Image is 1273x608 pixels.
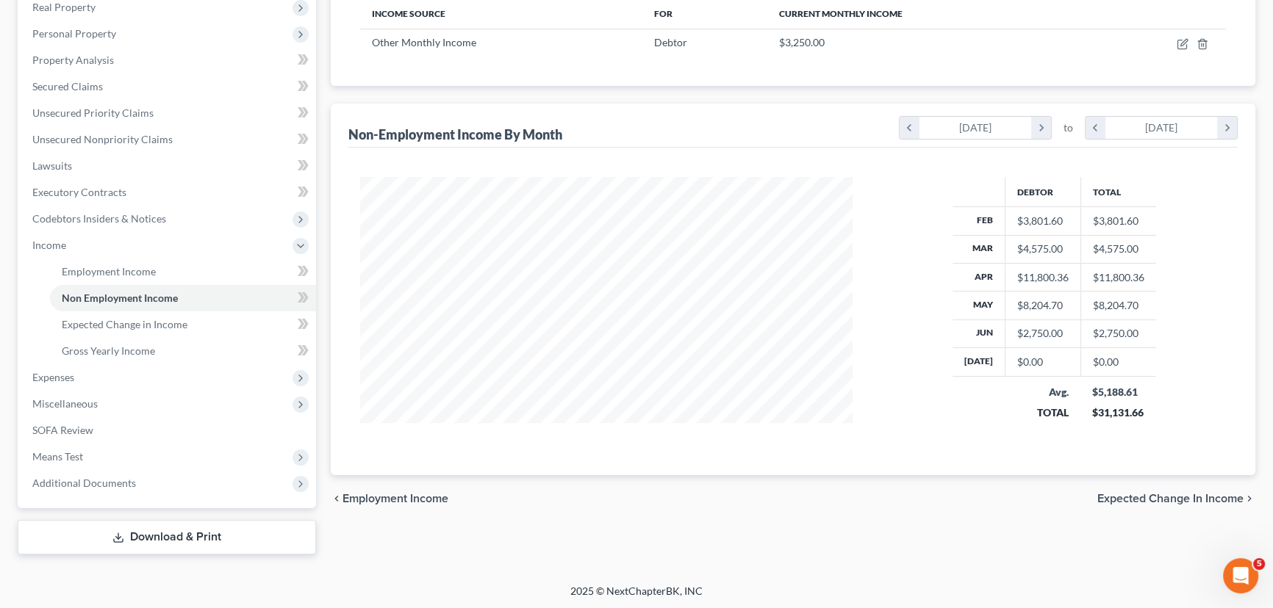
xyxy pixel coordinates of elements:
[372,36,476,48] span: Other Monthly Income
[1031,117,1051,139] i: chevron_right
[62,292,178,304] span: Non Employment Income
[779,8,903,19] span: Current Monthly Income
[953,235,1005,263] th: Mar
[50,311,316,338] a: Expected Change in Income
[21,153,316,179] a: Lawsuits
[1080,235,1156,263] td: $4,575.00
[62,318,187,330] span: Expected Change in Income
[1086,117,1105,139] i: chevron_left
[32,159,72,172] span: Lawsuits
[32,397,98,410] span: Miscellaneous
[50,338,316,364] a: Gross Yearly Income
[1105,117,1218,139] div: [DATE]
[348,126,562,143] div: Non-Employment Income By Month
[1080,319,1156,347] td: $2,750.00
[1244,493,1255,504] i: chevron_right
[32,186,126,198] span: Executory Contracts
[21,47,316,73] a: Property Analysis
[372,8,445,19] span: Income Source
[953,207,1005,235] th: Feb
[1097,493,1244,504] span: Expected Change in Income
[32,450,83,463] span: Means Test
[331,493,448,504] button: chevron_left Employment Income
[1253,558,1265,570] span: 5
[32,1,96,13] span: Real Property
[654,36,687,48] span: Debtor
[1217,117,1237,139] i: chevron_right
[21,126,316,153] a: Unsecured Nonpriority Claims
[1017,270,1069,285] div: $11,800.36
[21,417,316,444] a: SOFA Review
[1092,385,1144,399] div: $5,188.61
[900,117,919,139] i: chevron_left
[21,100,316,126] a: Unsecured Priority Claims
[1017,298,1069,313] div: $8,204.70
[32,212,166,225] span: Codebtors Insiders & Notices
[1080,207,1156,235] td: $3,801.60
[1097,493,1255,504] button: Expected Change in Income chevron_right
[919,117,1032,139] div: [DATE]
[953,319,1005,347] th: Jun
[654,8,673,19] span: For
[1080,177,1156,206] th: Total
[1016,385,1069,399] div: Avg.
[32,80,103,93] span: Secured Claims
[32,27,116,40] span: Personal Property
[18,520,316,554] a: Download & Print
[62,265,156,278] span: Employment Income
[32,371,74,383] span: Expenses
[953,348,1005,376] th: [DATE]
[21,179,316,206] a: Executory Contracts
[1080,348,1156,376] td: $0.00
[779,36,825,48] span: $3,250.00
[32,54,114,66] span: Property Analysis
[32,424,93,436] span: SOFA Review
[1017,242,1069,256] div: $4,575.00
[50,285,316,311] a: Non Employment Income
[32,106,154,119] span: Unsecured Priority Claims
[32,477,136,489] span: Additional Documents
[1017,355,1069,369] div: $0.00
[32,133,173,145] span: Unsecured Nonpriority Claims
[1017,214,1069,228] div: $3,801.60
[1080,292,1156,319] td: $8,204.70
[1064,120,1073,135] span: to
[1092,405,1144,420] div: $31,131.66
[953,292,1005,319] th: May
[62,344,155,357] span: Gross Yearly Income
[32,239,66,251] span: Income
[21,73,316,100] a: Secured Claims
[1223,558,1258,593] iframe: Intercom live chat
[1080,263,1156,291] td: $11,800.36
[343,493,448,504] span: Employment Income
[50,258,316,285] a: Employment Income
[953,263,1005,291] th: Apr
[1017,326,1069,341] div: $2,750.00
[1016,405,1069,420] div: TOTAL
[331,493,343,504] i: chevron_left
[1005,177,1080,206] th: Debtor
